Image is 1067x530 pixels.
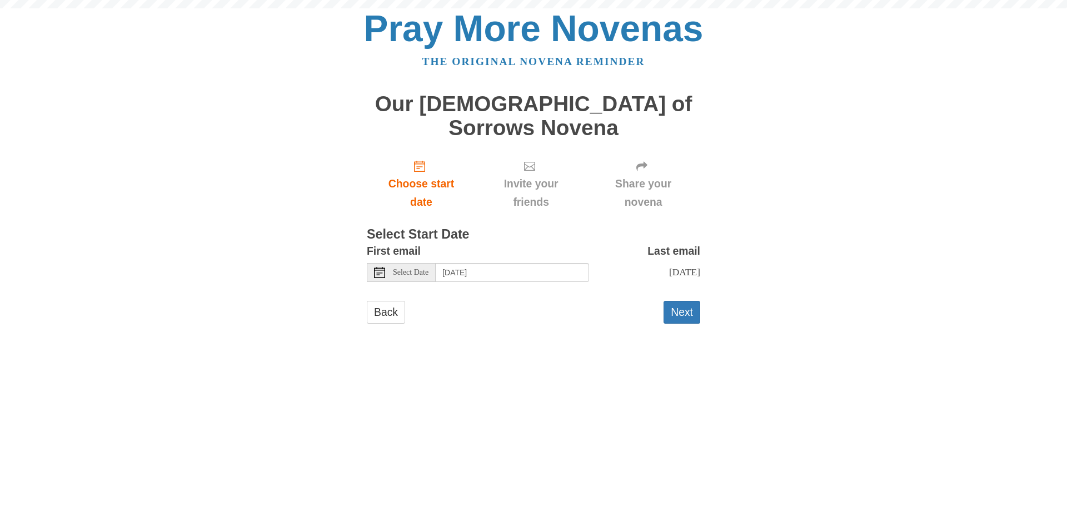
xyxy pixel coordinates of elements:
[487,175,575,211] span: Invite your friends
[378,175,465,211] span: Choose start date
[664,301,700,324] button: Next
[367,92,700,140] h1: Our [DEMOGRAPHIC_DATA] of Sorrows Novena
[367,242,421,260] label: First email
[393,269,428,276] span: Select Date
[364,8,704,49] a: Pray More Novenas
[476,151,586,217] div: Click "Next" to confirm your start date first.
[597,175,689,211] span: Share your novena
[367,301,405,324] a: Back
[422,56,645,67] a: The original novena reminder
[669,266,700,278] span: [DATE]
[367,151,476,217] a: Choose start date
[586,151,700,217] div: Click "Next" to confirm your start date first.
[647,242,700,260] label: Last email
[367,227,700,242] h3: Select Start Date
